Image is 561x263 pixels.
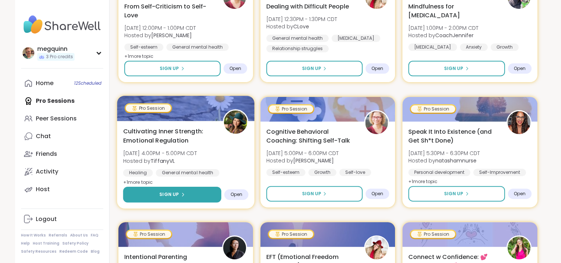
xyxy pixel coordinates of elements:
div: megquinn [37,45,75,53]
span: [DATE] 4:00PM - 5:00PM CDT [123,150,197,157]
div: Pro Session [269,231,313,238]
a: Referrals [49,233,67,238]
span: Sign Up [302,65,321,72]
div: Self-Improvement [473,169,526,176]
button: Sign Up [266,186,363,201]
div: Growth [491,43,519,51]
div: Home [36,79,53,87]
div: Chat [36,132,51,140]
b: natashamnurse [435,157,477,164]
b: CoachJennifer [435,32,474,39]
span: From Self-Criticism to Self-Love [124,2,214,20]
span: Dealing with Difficult People [266,2,349,11]
span: 12 Scheduled [74,80,101,86]
b: CLove [293,23,309,30]
img: megquinn [22,47,34,59]
a: Chat [21,127,103,145]
span: Open [230,192,242,197]
div: Logout [36,215,57,223]
div: Relationship struggles [266,45,329,52]
span: Hosted by [123,157,197,164]
span: [DATE] 1:00PM - 2:00PM CDT [408,24,478,32]
span: [DATE] 12:30PM - 1:30PM CDT [266,15,337,23]
a: Host Training [33,241,59,246]
div: Host [36,185,50,193]
span: Open [371,66,383,71]
a: How It Works [21,233,46,238]
div: General mental health [166,43,229,51]
a: Safety Policy [62,241,89,246]
span: Hosted by [408,32,478,39]
span: Sign Up [160,65,179,72]
div: General mental health [156,169,219,176]
a: Redeem Code [59,249,88,254]
img: TiffanyVL [224,111,247,134]
span: Sign Up [444,190,463,197]
b: TiffanyVL [150,157,175,164]
button: Sign Up [266,61,363,76]
span: Hosted by [266,23,337,30]
div: Activity [36,168,58,176]
span: Open [229,66,241,71]
div: [MEDICAL_DATA] [408,43,457,51]
a: Blog [91,249,100,254]
div: Peer Sessions [36,115,77,123]
span: Cultivating Inner Strength: Emotional Regulation [123,127,214,145]
a: Activity [21,163,103,180]
span: Sign Up [159,191,179,198]
div: Pro Session [411,231,455,238]
div: [MEDICAL_DATA] [332,35,380,42]
button: Sign Up [408,61,505,76]
span: Hosted by [124,32,196,39]
span: Speak It Into Existence (and Get Sh*t Done) [408,127,498,145]
div: Healing [123,169,153,176]
span: Open [514,191,526,197]
div: Friends [36,150,57,158]
button: Sign Up [123,187,221,203]
span: [DATE] 12:00PM - 1:00PM CDT [124,24,196,32]
a: Help [21,241,30,246]
img: stephaniemthoma [508,236,530,259]
div: Growth [308,169,336,176]
span: Sign Up [444,65,463,72]
div: Self-love [339,169,371,176]
a: Peer Sessions [21,110,103,127]
div: Pro Session [411,105,455,113]
b: [PERSON_NAME] [151,32,192,39]
div: Self-esteem [124,43,163,51]
div: Pro Session [269,105,313,113]
img: natashamnurse [508,111,530,134]
img: Fausta [365,111,388,134]
a: Safety Resources [21,249,56,254]
div: Pro Session [125,104,170,112]
span: Open [371,191,383,197]
a: FAQ [91,233,98,238]
span: Cognitive Behavioral Coaching: Shifting Self-Talk [266,127,356,145]
span: [DATE] 5:00PM - 6:00PM CDT [266,150,339,157]
div: Pro Session [127,231,171,238]
div: Personal development [408,169,470,176]
span: Hosted by [408,157,480,164]
button: Sign Up [408,186,505,201]
span: [DATE] 5:30PM - 6:30PM CDT [408,150,480,157]
span: Intentional Parenting [124,253,187,262]
span: Open [514,66,526,71]
a: Logout [21,210,103,228]
img: ShareWell Nav Logo [21,12,103,38]
div: Anxiety [460,43,488,51]
span: Sign Up [302,190,321,197]
div: General mental health [266,35,329,42]
button: Sign Up [124,61,221,76]
a: Home12Scheduled [21,74,103,92]
span: Mindfulness for [MEDICAL_DATA] [408,2,498,20]
div: Self-esteem [266,169,305,176]
a: Host [21,180,103,198]
span: Hosted by [266,157,339,164]
b: [PERSON_NAME] [293,157,334,164]
a: Friends [21,145,103,163]
span: 3 Pro credits [46,54,73,60]
img: CLove [365,236,388,259]
img: Natasha [223,236,246,259]
a: About Us [70,233,88,238]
